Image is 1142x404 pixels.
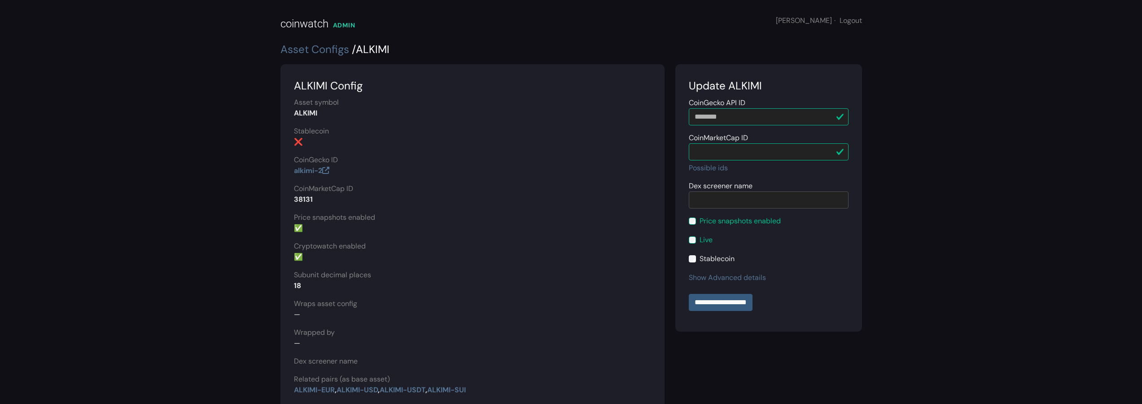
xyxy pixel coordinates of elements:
[294,166,329,175] a: alkimi-2
[337,385,378,395] a: ALKIMI-USD
[294,223,303,233] strong: ✅
[294,385,466,395] strong: , , ,
[700,235,713,245] label: Live
[776,15,862,26] div: [PERSON_NAME]
[294,97,339,108] label: Asset symbol
[294,298,357,309] label: Wraps asset config
[280,41,862,58] div: ALKIMI
[294,212,375,223] label: Price snapshots enabled
[294,137,303,147] strong: ❌
[294,327,335,338] label: Wrapped by
[294,385,335,395] a: ALKIMI-EUR
[294,310,300,319] span: —
[689,133,748,143] label: CoinMarketCap ID
[294,78,651,94] div: ALKIMI Config
[427,385,466,395] a: ALKIMI-SUI
[840,16,862,25] a: Logout
[700,253,735,264] label: Stablecoin
[294,126,329,137] label: Stablecoin
[700,216,781,226] label: Price snapshots enabled
[294,241,366,252] label: Cryptowatch enabled
[352,42,356,56] span: /
[294,183,353,194] label: CoinMarketCap ID
[294,195,313,204] strong: 38131
[294,281,301,290] strong: 18
[294,155,338,165] label: CoinGecko ID
[689,78,849,94] div: Update ALKIMI
[294,338,300,348] span: —
[689,163,728,173] a: Possible ids
[280,42,349,56] a: Asset Configs
[280,16,328,32] div: coinwatch
[294,252,303,262] strong: ✅
[294,374,390,385] label: Related pairs (as base asset)
[294,108,317,118] strong: ALKIMI
[294,270,371,280] label: Subunit decimal places
[689,181,753,191] label: Dex screener name
[689,273,766,282] a: Show Advanced details
[333,21,355,30] div: ADMIN
[689,98,745,108] label: CoinGecko API ID
[380,385,425,395] a: ALKIMI-USDT
[294,356,358,367] label: Dex screener name
[834,16,836,25] span: ·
